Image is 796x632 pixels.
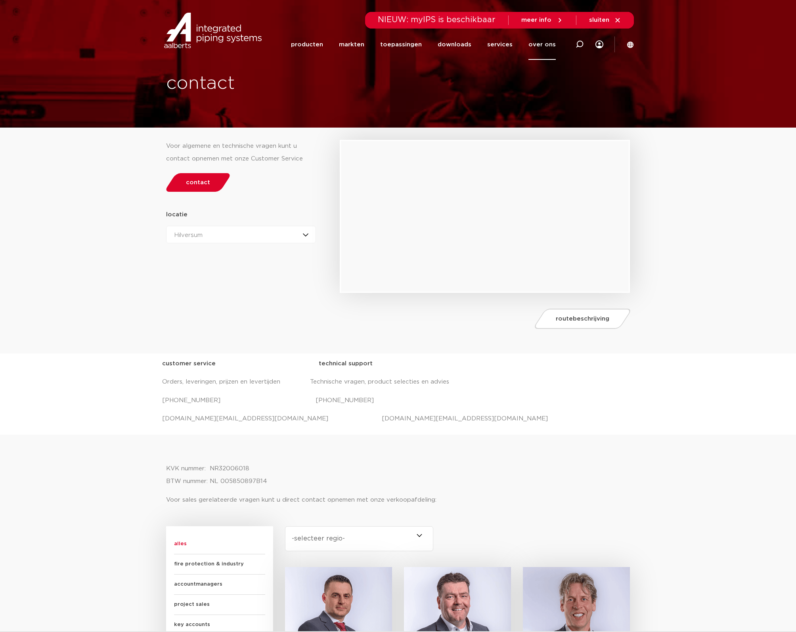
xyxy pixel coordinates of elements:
[174,534,265,554] span: alles
[521,17,551,23] span: meer info
[166,494,630,506] p: Voor sales gerelateerde vragen kunt u direct contact opnemen met onze verkoopafdeling:
[162,361,373,367] strong: customer service technical support
[166,212,188,218] strong: locatie
[174,554,265,575] span: fire protection & industry
[162,412,634,425] p: [DOMAIN_NAME][EMAIL_ADDRESS][DOMAIN_NAME] [DOMAIN_NAME][EMAIL_ADDRESS][DOMAIN_NAME]
[174,232,203,238] span: Hilversum
[174,595,265,615] span: project sales
[556,316,609,322] span: routebeschrijving
[378,16,496,24] span: NIEUW: myIPS is beschikbaar
[186,179,210,185] span: contact
[162,394,634,407] p: [PHONE_NUMBER] [PHONE_NUMBER]
[380,29,422,60] a: toepassingen
[174,575,265,595] span: accountmanagers
[532,309,632,329] a: routebeschrijving
[166,71,427,96] h1: contact
[166,140,316,165] div: Voor algemene en technische vragen kunt u contact opnemen met onze Customer Service
[291,29,556,60] nav: Menu
[162,376,634,388] p: Orders, leveringen, prijzen en levertijden Technische vragen, product selecties en advies
[487,29,513,60] a: services
[589,17,609,23] span: sluiten
[589,17,621,24] a: sluiten
[339,29,364,60] a: markten
[528,29,556,60] a: over ons
[521,17,563,24] a: meer info
[291,29,323,60] a: producten
[166,462,630,488] p: KVK nummer: NR32006018 BTW nummer: NL 005850897B14
[438,29,471,60] a: downloads
[164,173,232,192] a: contact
